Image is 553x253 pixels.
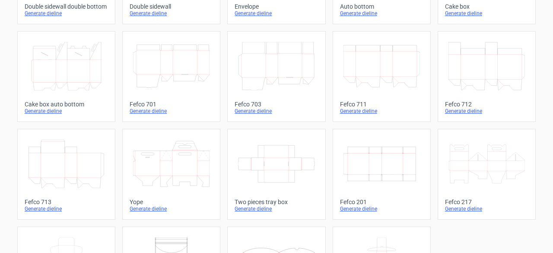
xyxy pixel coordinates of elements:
div: Generate dieline [25,108,108,115]
div: Generate dieline [130,108,213,115]
div: Generate dieline [340,108,423,115]
div: Generate dieline [445,205,528,212]
div: Fefco 713 [25,199,108,205]
a: Fefco 711Generate dieline [333,31,431,122]
a: YopeGenerate dieline [122,129,220,220]
a: Fefco 701Generate dieline [122,31,220,122]
a: Fefco 703Generate dieline [227,31,325,122]
div: Generate dieline [130,205,213,212]
div: Generate dieline [130,10,213,17]
div: Generate dieline [340,10,423,17]
a: Fefco 201Generate dieline [333,129,431,220]
div: Cake box auto bottom [25,101,108,108]
div: Fefco 703 [235,101,318,108]
div: Generate dieline [445,10,528,17]
a: Two pieces tray boxGenerate dieline [227,129,325,220]
div: Fefco 711 [340,101,423,108]
div: Cake box [445,3,528,10]
a: Fefco 712Generate dieline [438,31,536,122]
div: Fefco 712 [445,101,528,108]
div: Envelope [235,3,318,10]
div: Generate dieline [445,108,528,115]
div: Yope [130,199,213,205]
div: Fefco 217 [445,199,528,205]
div: Fefco 201 [340,199,423,205]
div: Generate dieline [25,205,108,212]
div: Two pieces tray box [235,199,318,205]
a: Fefco 713Generate dieline [17,129,115,220]
div: Double sidewall [130,3,213,10]
a: Fefco 217Generate dieline [438,129,536,220]
div: Generate dieline [235,108,318,115]
div: Fefco 701 [130,101,213,108]
div: Generate dieline [235,10,318,17]
div: Generate dieline [235,205,318,212]
div: Generate dieline [340,205,423,212]
div: Auto bottom [340,3,423,10]
div: Generate dieline [25,10,108,17]
div: Double sidewall double bottom [25,3,108,10]
a: Cake box auto bottomGenerate dieline [17,31,115,122]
